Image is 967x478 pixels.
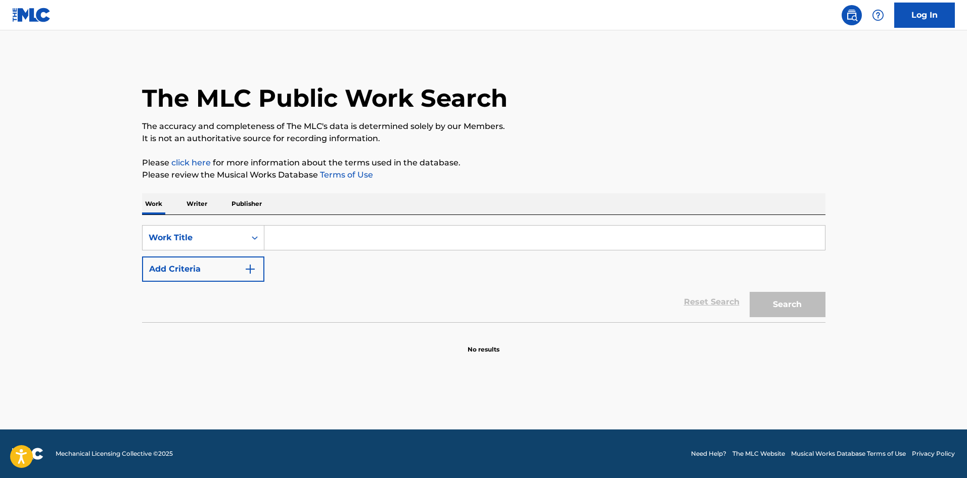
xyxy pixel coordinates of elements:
[183,193,210,214] p: Writer
[142,157,825,169] p: Please for more information about the terms used in the database.
[912,449,955,458] a: Privacy Policy
[12,448,43,460] img: logo
[142,133,825,145] p: It is not an authoritative source for recording information.
[171,158,211,167] a: click here
[142,120,825,133] p: The accuracy and completeness of The MLC's data is determined solely by our Members.
[142,225,825,322] form: Search Form
[842,5,862,25] a: Public Search
[916,429,967,478] div: Chat-Widget
[691,449,726,458] a: Need Help?
[149,232,240,244] div: Work Title
[142,256,264,282] button: Add Criteria
[732,449,785,458] a: The MLC Website
[142,193,165,214] p: Work
[318,170,373,180] a: Terms of Use
[244,263,256,275] img: 9d2ae6d4665cec9f34b9.svg
[846,9,858,21] img: search
[142,169,825,181] p: Please review the Musical Works Database
[872,9,884,21] img: help
[56,449,173,458] span: Mechanical Licensing Collective © 2025
[12,8,51,22] img: MLC Logo
[868,5,888,25] div: Help
[791,449,906,458] a: Musical Works Database Terms of Use
[228,193,265,214] p: Publisher
[916,429,967,478] iframe: Chat Widget
[468,333,499,354] p: No results
[894,3,955,28] a: Log In
[142,83,508,113] h1: The MLC Public Work Search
